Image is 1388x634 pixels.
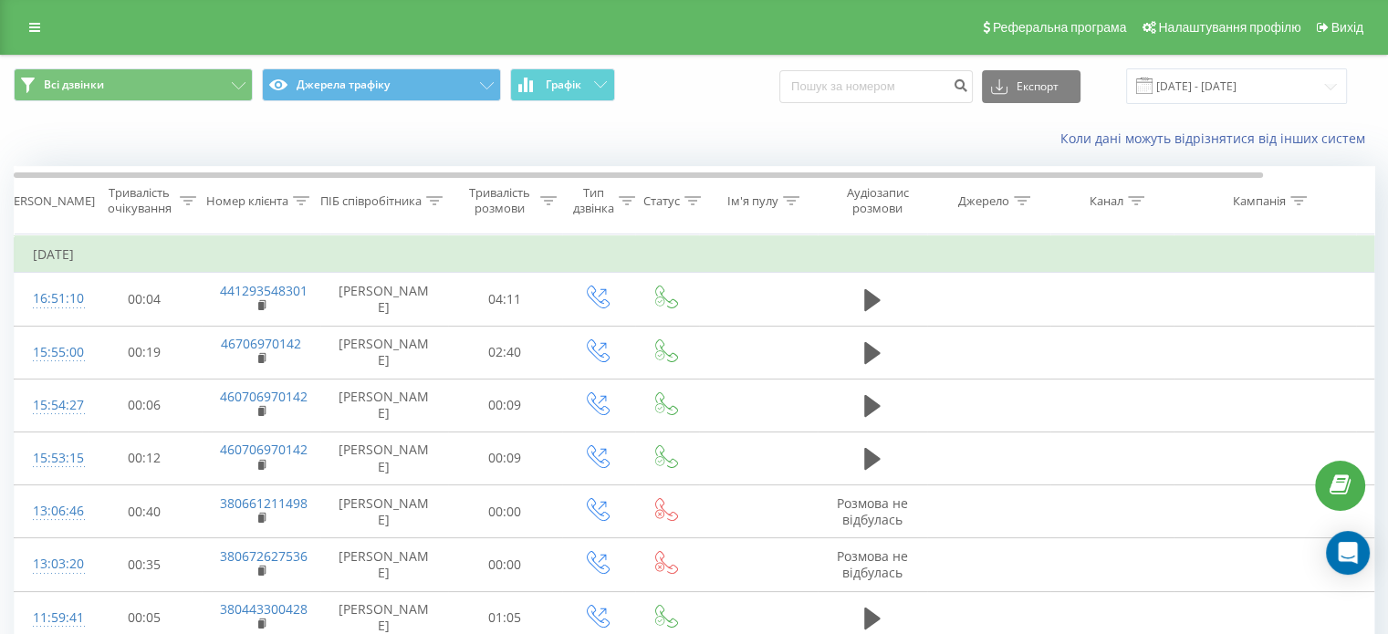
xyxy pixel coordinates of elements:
span: Розмова не відбулась [837,547,908,581]
div: Open Intercom Messenger [1326,531,1370,575]
div: Статус [643,193,680,209]
td: 02:40 [448,326,562,379]
td: [PERSON_NAME] [320,379,448,431]
div: 15:54:27 [33,388,69,423]
span: Графік [546,78,581,91]
td: 00:19 [88,326,202,379]
div: Тривалість очікування [103,185,175,216]
button: Графік [510,68,615,101]
div: Аудіозапис розмови [833,185,922,216]
td: 00:35 [88,538,202,591]
td: [PERSON_NAME] [320,273,448,326]
a: 380443300428 [220,600,308,618]
div: Тип дзвінка [573,185,614,216]
td: 00:00 [448,538,562,591]
a: 460706970142 [220,441,308,458]
td: 00:12 [88,431,202,484]
span: Реферальна програма [993,20,1127,35]
div: Тривалість розмови [464,185,536,216]
span: Всі дзвінки [44,78,104,92]
a: 46706970142 [221,335,301,352]
span: Розмова не відбулась [837,494,908,528]
div: 13:06:46 [33,494,69,529]
td: [PERSON_NAME] [320,326,448,379]
span: Вихід [1331,20,1363,35]
div: ПІБ співробітника [320,193,422,209]
button: Всі дзвінки [14,68,253,101]
a: 380661211498 [220,494,308,512]
div: 16:51:10 [33,281,69,317]
td: 00:04 [88,273,202,326]
td: 00:09 [448,431,562,484]
td: [PERSON_NAME] [320,485,448,538]
td: 00:00 [448,485,562,538]
td: [PERSON_NAME] [320,538,448,591]
div: Ім'я пулу [727,193,778,209]
div: Канал [1090,193,1123,209]
button: Експорт [982,70,1080,103]
div: 13:03:20 [33,546,69,582]
a: 460706970142 [220,388,308,405]
div: 15:53:15 [33,441,69,476]
div: [PERSON_NAME] [3,193,95,209]
td: 00:09 [448,379,562,431]
button: Джерела трафіку [262,68,501,101]
a: Коли дані можуть відрізнятися вiд інших систем [1060,130,1374,147]
div: Джерело [958,193,1009,209]
td: [PERSON_NAME] [320,431,448,484]
a: 380672627536 [220,547,308,565]
a: 441293548301 [220,282,308,299]
span: Налаштування профілю [1158,20,1300,35]
td: 04:11 [448,273,562,326]
td: 00:06 [88,379,202,431]
td: 00:40 [88,485,202,538]
div: Кампанія [1233,193,1286,209]
div: 15:55:00 [33,335,69,370]
input: Пошук за номером [779,70,973,103]
div: Номер клієнта [206,193,288,209]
